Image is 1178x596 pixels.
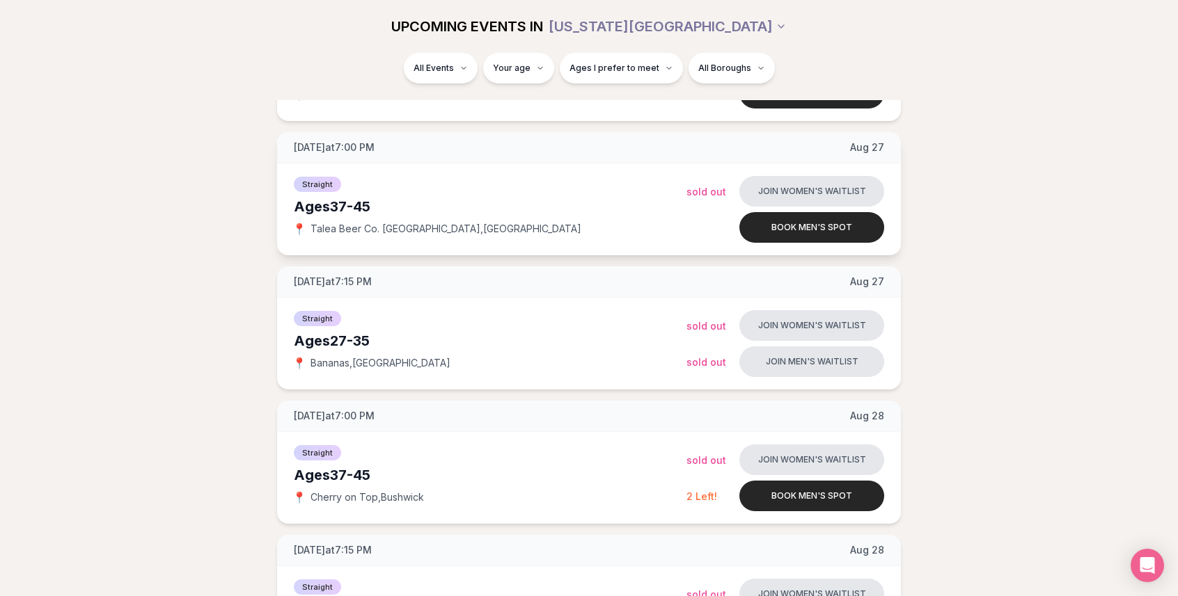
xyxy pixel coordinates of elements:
[739,346,884,377] button: Join men's waitlist
[294,89,305,100] span: 📍
[294,311,341,326] span: Straight
[414,63,454,74] span: All Events
[686,356,726,368] span: Sold Out
[1131,549,1164,582] div: Open Intercom Messenger
[570,63,659,74] span: Ages I prefer to meet
[686,186,726,198] span: Sold Out
[294,275,372,289] span: [DATE] at 7:15 PM
[739,310,884,341] button: Join women's waitlist
[294,579,341,595] span: Straight
[850,409,884,423] span: Aug 28
[294,197,686,216] div: Ages 37-45
[560,53,683,83] button: Ages I prefer to meet
[739,176,884,207] button: Join women's waitlist
[850,543,884,557] span: Aug 28
[686,320,726,332] span: Sold Out
[311,222,581,236] span: Talea Beer Co. [GEOGRAPHIC_DATA] , [GEOGRAPHIC_DATA]
[549,11,787,42] button: [US_STATE][GEOGRAPHIC_DATA]
[311,356,450,370] span: Bananas , [GEOGRAPHIC_DATA]
[294,465,686,485] div: Ages 37-45
[294,223,305,234] span: 📍
[493,63,531,74] span: Your age
[850,275,884,289] span: Aug 27
[698,63,751,74] span: All Boroughs
[391,17,543,36] span: UPCOMING EVENTS IN
[686,490,717,502] span: 2 Left!
[311,490,424,504] span: Cherry on Top , Bushwick
[483,53,554,83] button: Your age
[294,331,686,351] div: Ages 27-35
[850,140,884,154] span: Aug 27
[294,409,375,423] span: [DATE] at 7:00 PM
[294,140,375,154] span: [DATE] at 7:00 PM
[294,445,341,460] span: Straight
[294,543,372,557] span: [DATE] at 7:15 PM
[294,357,305,369] span: 📍
[739,444,884,475] button: Join women's waitlist
[739,212,884,243] button: Book men's spot
[404,53,478,83] button: All Events
[294,492,305,503] span: 📍
[689,53,775,83] button: All Boroughs
[294,177,341,192] span: Straight
[686,454,726,466] span: Sold Out
[739,481,884,511] button: Book men's spot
